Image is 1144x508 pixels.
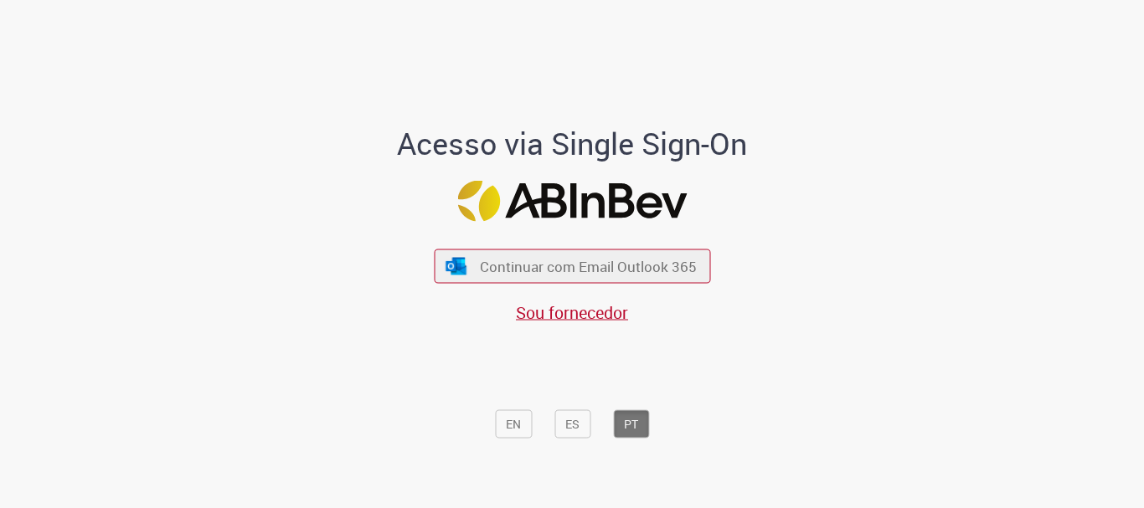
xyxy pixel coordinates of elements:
button: EN [495,410,532,439]
a: Sou fornecedor [516,301,628,324]
button: ES [554,410,590,439]
button: ícone Azure/Microsoft 360 Continuar com Email Outlook 365 [434,249,710,284]
button: PT [613,410,649,439]
h1: Acesso via Single Sign-On [340,127,805,161]
span: Continuar com Email Outlook 365 [480,257,697,276]
img: Logo ABInBev [457,181,687,222]
img: ícone Azure/Microsoft 360 [445,257,468,275]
